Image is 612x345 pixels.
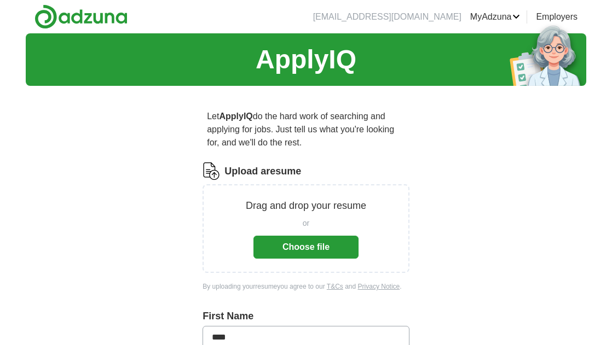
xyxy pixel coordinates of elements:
a: T&Cs [327,283,343,290]
a: Employers [536,10,578,24]
a: MyAdzuna [470,10,521,24]
span: or [303,218,309,229]
label: First Name [203,309,409,324]
label: Upload a resume [224,164,301,179]
h1: ApplyIQ [256,40,356,79]
img: CV Icon [203,162,220,180]
button: Choose file [253,236,359,259]
a: Privacy Notice [358,283,400,290]
div: By uploading your resume you agree to our and . [203,282,409,291]
p: Let do the hard work of searching and applying for jobs. Just tell us what you're looking for, an... [203,106,409,154]
strong: ApplyIQ [219,112,252,121]
img: Adzuna logo [34,4,128,29]
p: Drag and drop your resume [246,198,366,213]
li: [EMAIL_ADDRESS][DOMAIN_NAME] [313,10,461,24]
